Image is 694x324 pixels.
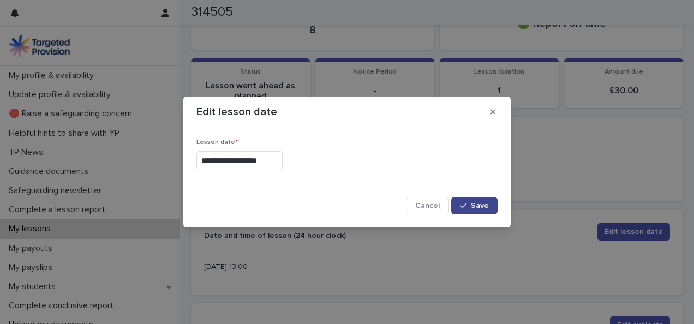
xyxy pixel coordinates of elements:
button: Save [451,197,498,214]
span: Cancel [415,202,440,209]
span: Save [471,202,489,209]
p: Edit lesson date [196,105,277,118]
button: Cancel [406,197,449,214]
span: Lesson date [196,139,238,146]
